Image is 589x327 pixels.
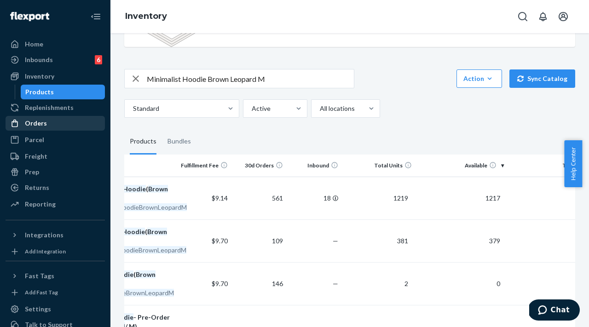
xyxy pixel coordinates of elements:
[456,69,502,88] button: Action
[21,85,105,99] a: Products
[333,237,338,245] span: —
[25,152,47,161] div: Freight
[122,228,145,235] em: Hoodie
[25,40,43,49] div: Home
[6,52,105,67] a: Inbounds6
[6,180,105,195] a: Returns
[25,55,53,64] div: Inbounds
[401,280,412,287] span: 2
[130,129,156,155] div: Products
[73,155,176,177] th: Name
[212,194,228,202] span: $9.14
[6,116,105,131] a: Orders
[231,219,287,262] td: 109
[25,183,49,192] div: Returns
[6,246,105,257] a: Add Integration
[123,185,146,193] em: Hoodie
[231,177,287,219] td: 561
[231,262,287,305] td: 146
[136,270,156,278] em: Brown
[25,230,64,240] div: Integrations
[463,74,495,83] div: Action
[342,155,416,177] th: Total Units
[287,177,342,219] td: 18
[25,304,51,314] div: Settings
[25,119,47,128] div: Orders
[212,237,228,245] span: $9.70
[6,302,105,316] a: Settings
[25,167,39,177] div: Prep
[6,132,105,147] a: Parcel
[25,103,74,112] div: Replenishments
[509,69,575,88] button: Sync Catalog
[6,149,105,164] a: Freight
[554,7,572,26] button: Open account menu
[416,155,508,177] th: Available
[6,287,105,298] a: Add Fast Tag
[132,104,133,113] input: Standard
[25,247,66,255] div: Add Integration
[6,228,105,242] button: Integrations
[564,140,582,187] button: Help Center
[212,280,228,287] span: $9.70
[393,237,412,245] span: 381
[6,37,105,52] a: Home
[147,69,354,88] input: Search inventory by name or sku
[10,12,49,21] img: Flexport logo
[6,69,105,84] a: Inventory
[6,269,105,283] button: Fast Tags
[76,289,174,297] em: MinimalistHoodieBrownLeopardM
[76,203,187,211] em: MinimalistKidsHoodieBrownLeopardM
[319,104,320,113] input: All locations
[6,165,105,179] a: Prep
[95,55,102,64] div: 6
[167,129,191,155] div: Bundles
[25,135,44,144] div: Parcel
[287,155,342,177] th: Inbound
[76,184,173,203] div: Kids ( / M)
[76,270,173,288] div: ( / M)
[76,227,173,246] div: Paw ( / M)
[125,11,167,21] a: Inventory
[25,271,54,281] div: Fast Tags
[176,155,231,177] th: Fulfillment Fee
[485,237,504,245] span: 379
[148,185,168,193] em: Brown
[118,3,174,30] ol: breadcrumbs
[76,246,186,254] em: MinimalistPawHoodieBrownLeopardM
[25,87,54,97] div: Products
[482,194,504,202] span: 1217
[147,228,167,235] em: Brown
[514,7,532,26] button: Open Search Box
[333,280,338,287] span: —
[534,7,552,26] button: Open notifications
[493,280,504,287] span: 0
[25,72,54,81] div: Inventory
[529,299,580,322] iframe: Opens a widget where you can chat to one of our agents
[25,200,56,209] div: Reporting
[25,288,58,296] div: Add Fast Tag
[390,194,412,202] span: 1219
[251,104,252,113] input: Active
[231,155,287,177] th: 30d Orders
[87,7,105,26] button: Close Navigation
[6,100,105,115] a: Replenishments
[6,197,105,212] a: Reporting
